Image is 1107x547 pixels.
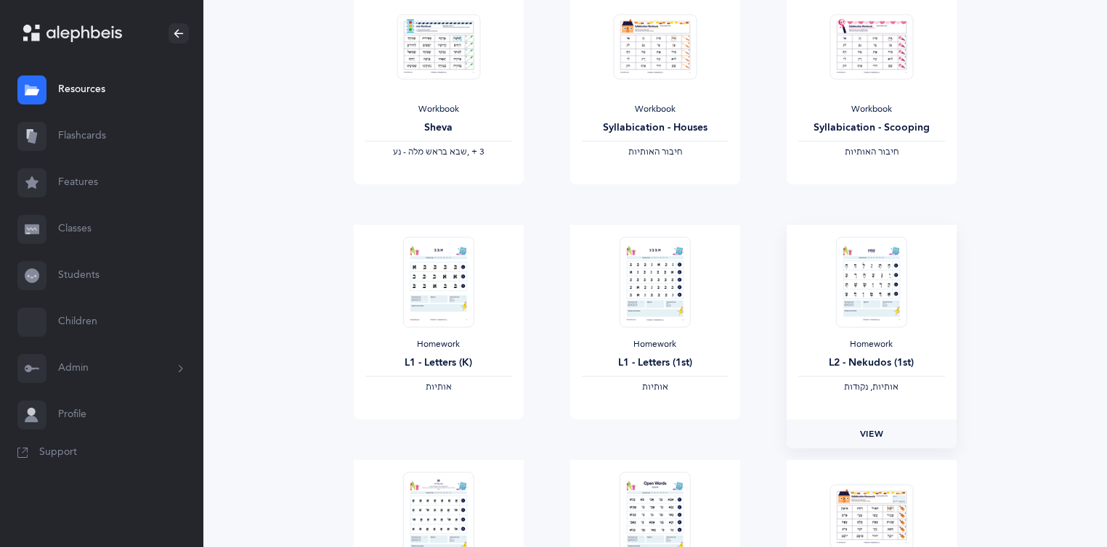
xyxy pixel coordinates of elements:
img: Homework_L2_Nekudos_R_EN_1_thumbnail_1731617499.png [836,237,907,327]
div: Workbook [798,104,945,115]
span: ‫חיבור האותיות‬ [845,147,899,157]
div: L2 - Nekudos (1st) [798,355,945,371]
div: Workbook [365,104,512,115]
div: Workbook [582,104,729,115]
span: ‫אותיות‬ [642,382,668,392]
div: ‪, + 3‬ [365,147,512,158]
div: Sheva [365,120,512,136]
span: Support [39,445,77,460]
span: ‫חיבור האותיות‬ [628,147,682,157]
div: Homework [365,339,512,350]
img: Syllabication-Workbook-Level-1-EN_Red_Houses_thumbnail_1741114032.png [613,14,697,80]
div: L1 - Letters (K) [365,355,512,371]
div: L1 - Letters (1st) [582,355,729,371]
span: ‫שבא בראש מלה - נע‬ [393,147,467,157]
img: Syllabication-Workbook-Level-1-EN_Red_Scooping_thumbnail_1741114434.png [830,14,913,80]
img: Homework_L1_Letters_R_EN_thumbnail_1731214661.png [403,237,474,327]
img: Sheva-Workbook-Red_EN_thumbnail_1754012358.png [397,14,480,80]
div: Homework [582,339,729,350]
a: View [787,419,957,448]
img: Homework_L1_Letters_O_Red_EN_thumbnail_1731215195.png [620,237,691,327]
span: ‫אותיות‬ [426,382,452,392]
span: ‫אותיות, נקודות‬ [844,382,899,392]
div: Homework [798,339,945,350]
div: Syllabication - Houses [582,120,729,136]
span: View [860,427,883,440]
div: Syllabication - Scooping [798,120,945,136]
